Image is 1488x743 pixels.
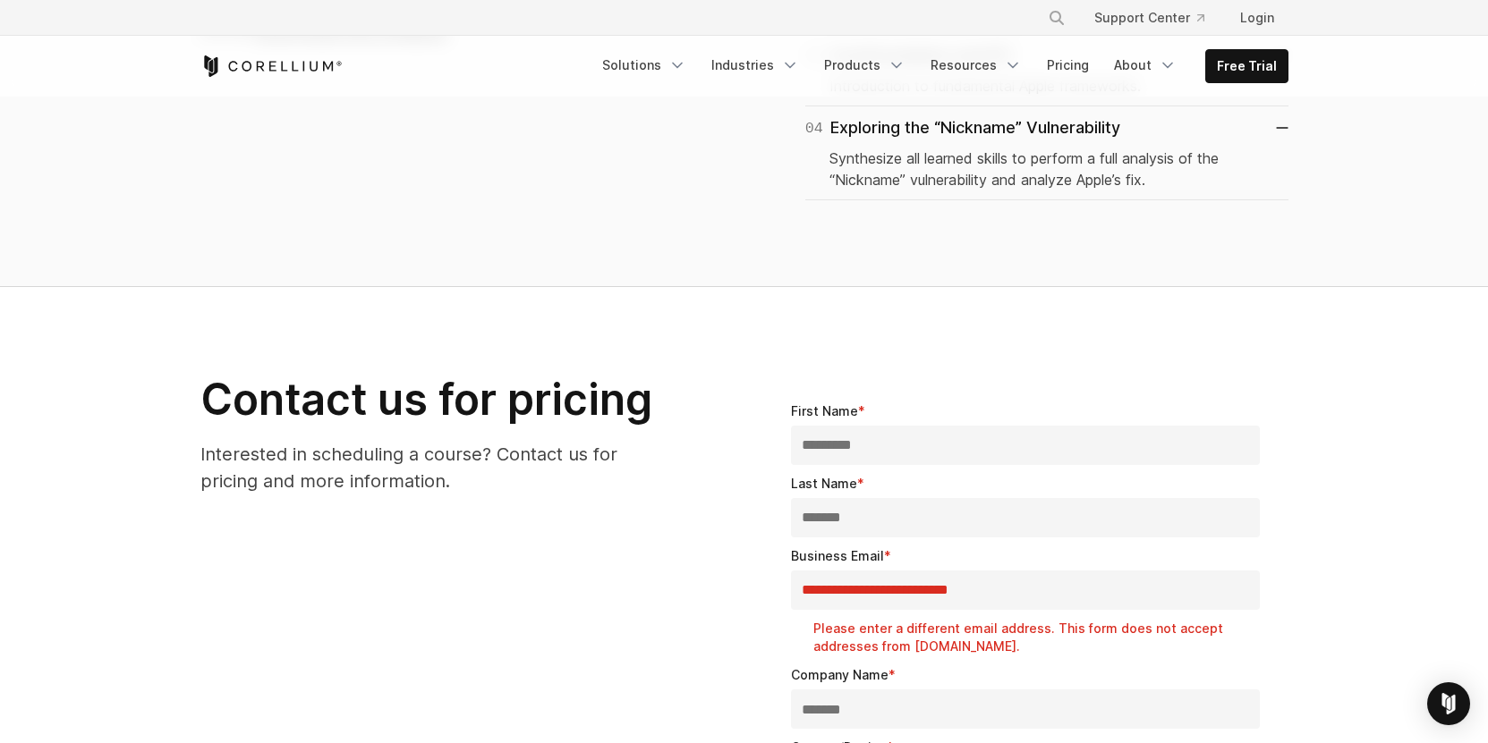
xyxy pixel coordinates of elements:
span: 04 [805,115,823,140]
span: Company Name [791,667,889,682]
a: Free Trial [1206,50,1288,82]
a: Login [1226,2,1288,34]
span: First Name [791,403,858,418]
a: Products [813,49,916,81]
p: Interested in scheduling a course? Contact us for pricing and more information. [200,441,659,494]
a: About [1103,49,1187,81]
label: Please enter a different email address. This form does not accept addresses from [DOMAIN_NAME]. [813,620,1260,655]
div: Exploring the “Nickname” Vulnerability [805,115,1120,140]
a: Resources [920,49,1033,81]
span: Business Email [791,548,884,563]
div: Navigation Menu [1026,2,1288,34]
a: Industries [701,49,810,81]
a: Pricing [1036,49,1100,81]
button: Search [1041,2,1073,34]
h2: Contact us for pricing [200,373,659,426]
a: Solutions [591,49,697,81]
span: Last Name [791,476,857,491]
div: Open Intercom Messenger [1427,682,1470,725]
div: Navigation Menu [591,49,1288,83]
p: Synthesize all learned skills to perform a full analysis of the “Nickname” vulnerability and anal... [829,148,1264,190]
a: Support Center [1080,2,1219,34]
a: Corellium Home [200,55,343,77]
a: 04Exploring the “Nickname” Vulnerability [805,115,1288,140]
